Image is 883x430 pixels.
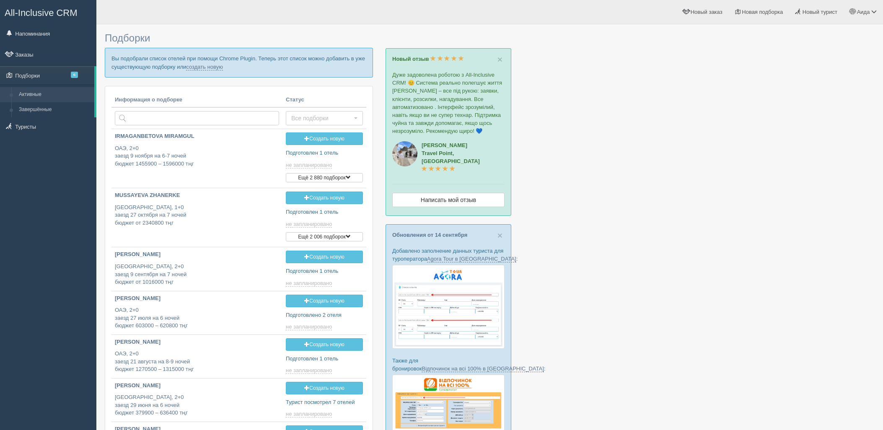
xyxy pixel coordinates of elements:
[105,48,373,77] p: Вы подобрали список отелей при помощи Chrome Plugin. Теперь этот список можно добавить в уже суще...
[497,231,502,240] span: ×
[291,114,352,122] span: Все подборки
[392,71,505,135] p: Дуже задоволена роботою з All-Inclusive CRM! 😊 Система реально полегшує життя [PERSON_NAME] – все...
[286,382,363,394] a: Создать новую
[115,251,279,259] p: [PERSON_NAME]
[286,208,363,216] p: Подготовлен 1 отель
[286,399,363,407] p: Турист посмотрел 7 отелей
[286,367,332,374] span: не запланировано
[286,311,363,319] p: Подготовлено 2 отеля
[286,221,334,228] a: не запланировано
[286,338,363,351] a: Создать новую
[115,145,279,168] p: ОАЭ, 2+0 заезд 9 ноября на 6-7 ночей бюджет 1455900 – 1596000 тңг
[15,87,94,102] a: Активные
[115,338,279,346] p: [PERSON_NAME]
[286,411,334,417] a: не запланировано
[115,111,279,125] input: Поиск по стране или туристу
[115,295,279,303] p: [PERSON_NAME]
[497,231,502,240] button: Close
[286,192,363,204] a: Создать новую
[111,335,282,377] a: [PERSON_NAME] ОАЭ, 2+0заезд 21 августа на 8-9 ночейбюджет 1270500 – 1315000 тңг
[115,263,279,286] p: [GEOGRAPHIC_DATA], 2+0 заезд 9 сентября на 7 ночей бюджет от 1016000 тңг
[111,93,282,108] th: Информация о подборке
[115,204,279,227] p: [GEOGRAPHIC_DATA], 1+0 заезд 27 октября на 7 ночей бюджет от 2340800 тңг
[691,9,722,15] span: Новый заказ
[115,192,279,199] p: MUSSAYEVA ZHANERKE
[497,55,502,64] button: Close
[286,280,334,287] a: не запланировано
[286,367,334,374] a: не запланировано
[115,394,279,417] p: [GEOGRAPHIC_DATA], 2+0 заезд 29 июня на 6 ночей бюджет 379900 – 636400 тңг
[282,93,366,108] th: Статус
[286,162,334,168] a: не запланировано
[392,265,505,349] img: agora-tour-%D1%84%D0%BE%D1%80%D0%BC%D0%B0-%D0%B1%D1%80%D0%BE%D0%BD%D1%8E%D0%B2%D0%B0%D0%BD%D0%BD%...
[286,267,363,275] p: Подготовлен 1 отель
[286,132,363,145] a: Создать новую
[286,232,363,241] button: Ещё 2 006 подборок
[115,350,279,373] p: ОАЭ, 2+0 заезд 21 августа на 8-9 ночей бюджет 1270500 – 1315000 тңг
[392,232,467,238] a: Обновления от 14 сентября
[111,129,282,175] a: IRMAGANBETOVA MIRAMGUL ОАЭ, 2+0заезд 9 ноября на 6-7 ночейбюджет 1455900 – 1596000 тңг
[0,0,96,23] a: All-Inclusive CRM
[105,32,150,44] span: Подборки
[115,132,279,140] p: IRMAGANBETOVA MIRAMGUL
[392,56,464,62] a: Новый отзыв
[857,9,870,15] span: Аида
[803,9,837,15] span: Новый турист
[392,247,505,263] p: Добавлено заполнение данных туриста для туроператора :
[742,9,783,15] span: Новая подборка
[286,111,363,125] button: Все подборки
[111,247,282,290] a: [PERSON_NAME] [GEOGRAPHIC_DATA], 2+0заезд 9 сентября на 7 ночейбюджет от 1016000 тңг
[115,306,279,330] p: ОАЭ, 2+0 заезд 27 июля на 6 ночей бюджет 603000 – 620800 тңг
[111,188,282,234] a: MUSSAYEVA ZHANERKE [GEOGRAPHIC_DATA], 1+0заезд 27 октября на 7 ночейбюджет от 2340800 тңг
[71,72,78,78] span: 6
[392,193,505,207] a: Написать мой отзыв
[286,251,363,263] a: Создать новую
[5,8,78,18] span: All-Inclusive CRM
[286,355,363,363] p: Подготовлен 1 отель
[286,295,363,307] a: Создать новую
[111,291,282,334] a: [PERSON_NAME] ОАЭ, 2+0заезд 27 июля на 6 ночейбюджет 603000 – 620800 тңг
[286,162,332,168] span: не запланировано
[286,149,363,157] p: Подготовлен 1 отель
[286,280,332,287] span: не запланировано
[286,324,334,330] a: не запланировано
[427,256,516,262] a: Agora Tour в [GEOGRAPHIC_DATA]
[497,54,502,64] span: ×
[286,221,332,228] span: не запланировано
[422,142,480,172] a: [PERSON_NAME]Travel Point, [GEOGRAPHIC_DATA]
[286,324,332,330] span: не запланировано
[115,382,279,390] p: [PERSON_NAME]
[286,411,332,417] span: не запланировано
[111,378,282,421] a: [PERSON_NAME] [GEOGRAPHIC_DATA], 2+0заезд 29 июня на 6 ночейбюджет 379900 – 636400 тңг
[15,102,94,117] a: Завершённые
[422,365,544,372] a: Відпочинок на всі 100% в [GEOGRAPHIC_DATA]
[392,357,505,373] p: Также для бронировок :
[286,173,363,182] button: Ещё 2 880 подборок
[186,64,223,70] a: создать новую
